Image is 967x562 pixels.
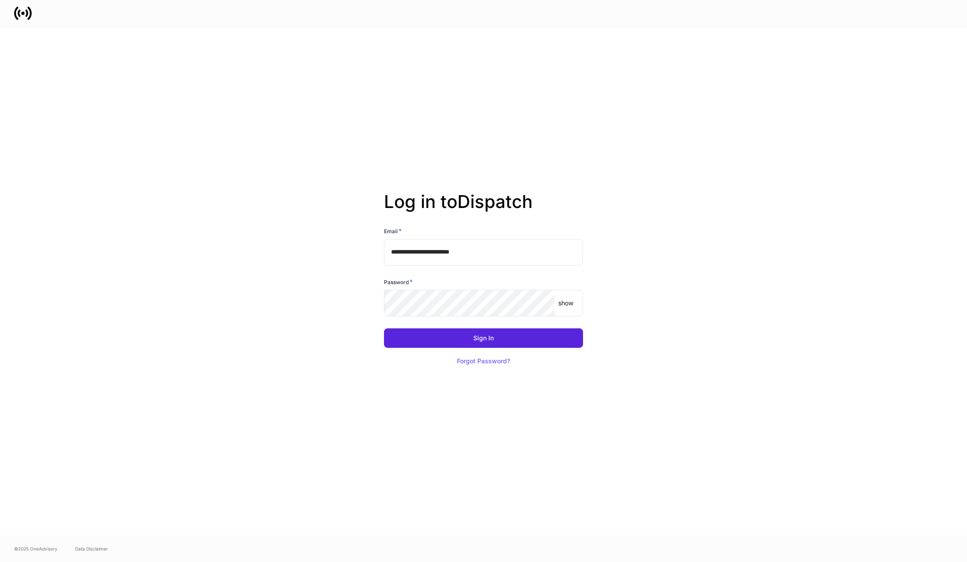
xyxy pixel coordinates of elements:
h6: Password [384,277,413,286]
p: show [558,299,573,308]
span: © 2025 OneAdvisory [14,545,58,552]
div: Sign In [473,335,494,341]
h2: Log in to Dispatch [384,191,583,227]
div: Forgot Password? [457,358,510,364]
button: Forgot Password? [446,351,521,371]
button: Sign In [384,328,583,348]
h6: Email [384,227,402,235]
a: Data Disclaimer [75,545,108,552]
